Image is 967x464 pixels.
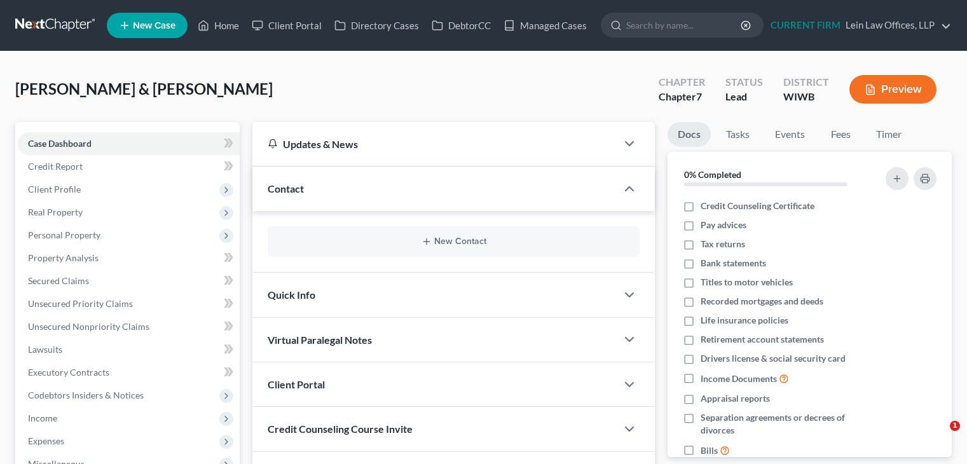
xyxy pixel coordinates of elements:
button: New Contact [278,236,629,247]
span: Recorded mortgages and deeds [701,295,823,308]
span: Unsecured Nonpriority Claims [28,321,149,332]
span: Tax returns [701,238,745,250]
a: Executory Contracts [18,361,240,384]
a: Docs [668,122,711,147]
a: Directory Cases [328,14,425,37]
span: 7 [696,90,702,102]
span: Credit Report [28,161,83,172]
a: Client Portal [245,14,328,37]
iframe: Intercom live chat [924,421,954,451]
a: Fees [820,122,861,147]
span: Codebtors Insiders & Notices [28,390,144,400]
span: Secured Claims [28,275,89,286]
a: Timer [866,122,912,147]
span: Credit Counseling Course Invite [268,423,413,435]
span: Contact [268,182,304,194]
a: Events [765,122,815,147]
strong: 0% Completed [684,169,741,180]
div: Updates & News [268,137,601,151]
span: Titles to motor vehicles [701,276,793,289]
a: Managed Cases [497,14,593,37]
strong: CURRENT FIRM [771,19,840,31]
span: Virtual Paralegal Notes [268,334,372,346]
span: Appraisal reports [701,392,770,405]
div: Lead [725,90,763,104]
a: Case Dashboard [18,132,240,155]
span: New Case [133,21,175,31]
a: Tasks [716,122,760,147]
span: Unsecured Priority Claims [28,298,133,309]
span: Expenses [28,435,64,446]
span: Case Dashboard [28,138,92,149]
span: Retirement account statements [701,333,824,346]
a: Secured Claims [18,270,240,292]
a: CURRENT FIRMLein Law Offices, LLP [764,14,951,37]
div: Chapter [659,75,705,90]
span: Income [28,413,57,423]
a: DebtorCC [425,14,497,37]
a: Property Analysis [18,247,240,270]
span: Real Property [28,207,83,217]
span: 1 [950,421,960,431]
div: WIWB [783,90,829,104]
div: District [783,75,829,90]
div: Chapter [659,90,705,104]
span: Bills [701,444,718,457]
span: Lawsuits [28,344,62,355]
span: Credit Counseling Certificate [701,200,814,212]
span: Income Documents [701,372,777,385]
a: Credit Report [18,155,240,178]
span: Separation agreements or decrees of divorces [701,411,870,437]
span: Pay advices [701,219,746,231]
span: Quick Info [268,289,315,301]
span: Client Portal [268,378,325,390]
span: Bank statements [701,257,766,270]
span: Life insurance policies [701,314,788,327]
a: Home [191,14,245,37]
a: Lawsuits [18,338,240,361]
span: Property Analysis [28,252,99,263]
a: Unsecured Nonpriority Claims [18,315,240,338]
span: Drivers license & social security card [701,352,846,365]
span: Client Profile [28,184,81,194]
span: [PERSON_NAME] & [PERSON_NAME] [15,79,273,98]
a: Unsecured Priority Claims [18,292,240,315]
span: Personal Property [28,229,100,240]
input: Search by name... [626,13,743,37]
span: Executory Contracts [28,367,109,378]
div: Status [725,75,763,90]
button: Preview [849,75,936,104]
